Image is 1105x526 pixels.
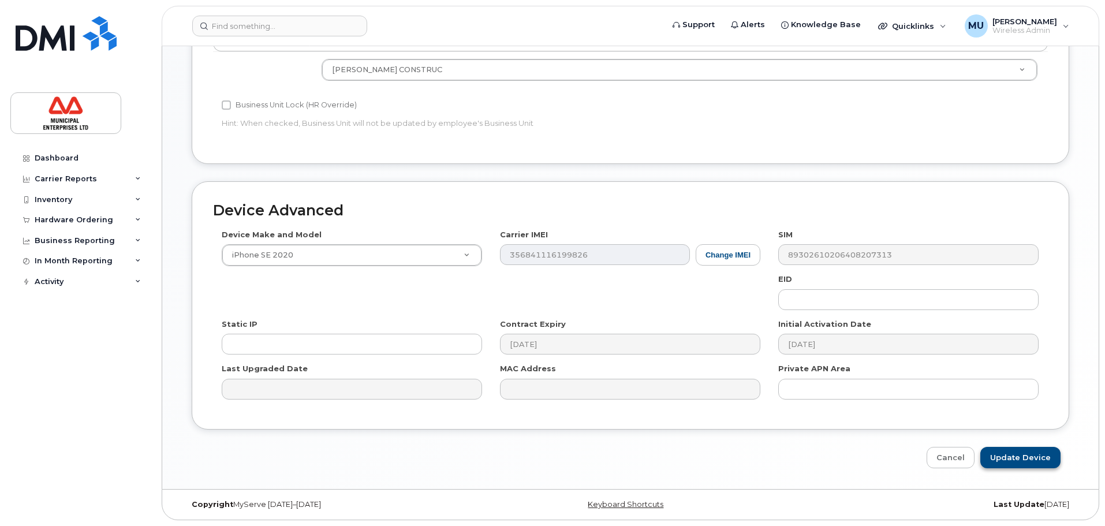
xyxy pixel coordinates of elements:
[222,118,760,129] p: Hint: When checked, Business Unit will not be updated by employee's Business Unit
[696,244,760,266] button: Change IMEI
[222,229,322,240] label: Device Make and Model
[213,203,1048,219] h2: Device Advanced
[322,59,1037,80] a: [PERSON_NAME] CONSTRUC
[778,319,871,330] label: Initial Activation Date
[778,274,792,285] label: EID
[779,500,1078,509] div: [DATE]
[682,19,715,31] span: Support
[980,447,1061,468] input: Update Device
[222,100,231,110] input: Business Unit Lock (HR Override)
[773,13,869,36] a: Knowledge Base
[778,363,850,374] label: Private APN Area
[968,19,984,33] span: MU
[183,500,481,509] div: MyServe [DATE]–[DATE]
[225,250,293,260] span: iPhone SE 2020
[870,14,954,38] div: Quicklinks
[992,26,1057,35] span: Wireless Admin
[500,319,566,330] label: Contract Expiry
[222,363,308,374] label: Last Upgraded Date
[500,363,556,374] label: MAC Address
[994,500,1044,509] strong: Last Update
[957,14,1077,38] div: Matthew Uberoi
[222,98,357,112] label: Business Unit Lock (HR Override)
[332,65,442,74] span: DEXTER CONSTRUC
[892,21,934,31] span: Quicklinks
[222,319,257,330] label: Static IP
[192,16,367,36] input: Find something...
[791,19,861,31] span: Knowledge Base
[222,245,481,266] a: iPhone SE 2020
[927,447,975,468] a: Cancel
[588,500,663,509] a: Keyboard Shortcuts
[778,229,793,240] label: SIM
[992,17,1057,26] span: [PERSON_NAME]
[723,13,773,36] a: Alerts
[665,13,723,36] a: Support
[192,500,233,509] strong: Copyright
[500,229,548,240] label: Carrier IMEI
[741,19,765,31] span: Alerts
